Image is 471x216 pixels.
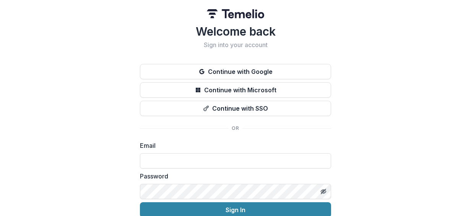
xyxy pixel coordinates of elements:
button: Toggle password visibility [317,185,330,198]
button: Continue with SSO [140,101,331,116]
img: Temelio [207,9,264,18]
button: Continue with Microsoft [140,82,331,98]
h1: Welcome back [140,25,331,38]
label: Password [140,172,326,181]
button: Continue with Google [140,64,331,79]
label: Email [140,141,326,150]
h2: Sign into your account [140,41,331,49]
